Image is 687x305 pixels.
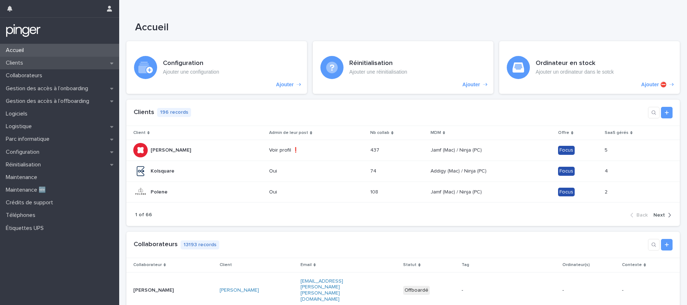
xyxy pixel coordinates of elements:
tr: PolenePolene Oui108108 Jamf (Mac) / Ninja (PC)Jamf (Mac) / Ninja (PC) Focus22 [126,182,680,202]
p: Client [220,261,232,269]
p: Kolsquare [151,167,176,174]
span: Next [653,213,665,218]
p: MDM [431,129,441,137]
p: SaaS gérés [605,129,628,137]
h3: Ordinateur en stock [536,60,614,67]
p: Accueil [3,47,30,54]
button: Next [651,212,671,218]
p: Ordinateur(s) [562,261,590,269]
p: 13193 records [181,240,219,249]
p: Ajouter [462,82,480,88]
a: Clients [134,109,154,116]
a: [PERSON_NAME] [220,287,259,293]
p: - [622,287,673,293]
a: Collaborateurs [134,241,178,248]
p: Ajouter une réinitialisation [349,69,407,75]
p: Oui [269,189,329,195]
tr: [PERSON_NAME][PERSON_NAME] Voir profil ❗437437 Jamf (Mac) / Ninja (PC)Jamf (Mac) / Ninja (PC) Foc... [126,140,680,161]
h3: Configuration [163,60,219,67]
p: Étiquettes UPS [3,225,49,232]
p: Addigy (Mac) / Ninja (PC) [431,167,488,174]
button: Back [630,212,651,218]
p: Ajouter une configuration [163,69,219,75]
p: [PERSON_NAME] [133,286,175,293]
p: Gestion des accès à l’offboarding [3,98,95,105]
p: Maintenance 🆕 [3,187,52,193]
p: Configuration [3,149,45,156]
div: Focus [558,188,575,197]
p: Crédits de support [3,199,59,206]
p: 437 [370,146,381,153]
p: Polene [151,188,169,195]
p: Contexte [622,261,642,269]
a: [EMAIL_ADDRESS][PERSON_NAME][PERSON_NAME][DOMAIN_NAME] [301,279,343,302]
p: 1 of 66 [135,212,152,218]
span: Back [636,213,648,218]
p: 5 [605,146,609,153]
p: Offre [558,129,569,137]
p: Maintenance [3,174,43,181]
p: - [562,287,614,293]
p: Logistique [3,123,38,130]
p: 74 [370,167,378,174]
p: Statut [403,261,416,269]
p: Logiciels [3,110,33,117]
a: Add new record [661,107,673,118]
a: Add new record [661,239,673,250]
p: Ajouter [276,82,294,88]
p: Email [301,261,312,269]
img: mTgBEunGTSyRkCgitkcU [6,23,41,38]
p: Ajouter ⛔️ [641,82,666,88]
p: Tag [462,261,469,269]
p: Nb collab [370,129,389,137]
p: Téléphones [3,212,41,219]
p: Réinitialisation [3,161,47,168]
tr: KolsquareKolsquare Oui7474 Addigy (Mac) / Ninja (PC)Addigy (Mac) / Ninja (PC) Focus44 [126,161,680,182]
p: Client [133,129,146,137]
p: Jamf (Mac) / Ninja (PC) [431,188,483,195]
p: Oui [269,168,329,174]
p: 2 [605,188,609,195]
a: Ajouter ⛔️ [499,41,680,94]
a: Ajouter [313,41,493,94]
p: Voir profil ❗ [269,147,329,153]
p: [PERSON_NAME] [151,146,193,153]
p: Gestion des accès à l’onboarding [3,85,94,92]
p: 4 [605,167,609,174]
p: Clients [3,60,29,66]
div: Offboardé [403,286,430,295]
p: Collaborateur [133,261,162,269]
p: 196 records [157,108,191,117]
p: - [462,287,513,293]
div: Focus [558,146,575,155]
a: Ajouter [126,41,307,94]
p: 108 [370,188,380,195]
h1: Accueil [135,22,487,34]
div: Focus [558,167,575,176]
p: Jamf (Mac) / Ninja (PC) [431,146,483,153]
p: Parc informatique [3,136,55,143]
p: Admin de leur post [269,129,308,137]
p: Ajouter un ordinateur dans le sotck [536,69,614,75]
h3: Réinitialisation [349,60,407,67]
p: Collaborateurs [3,72,48,79]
